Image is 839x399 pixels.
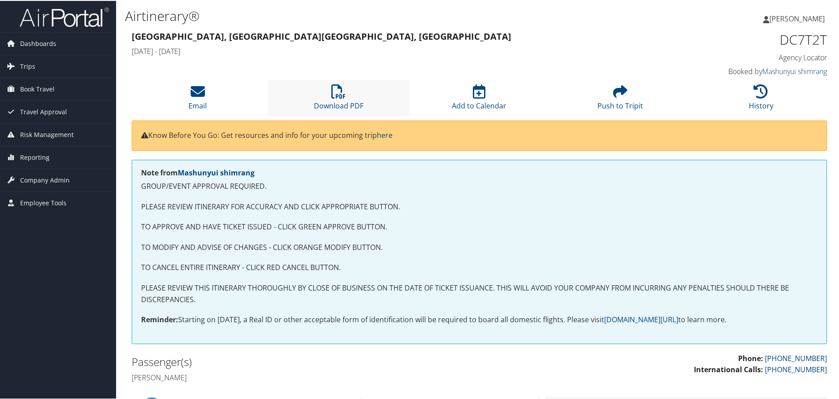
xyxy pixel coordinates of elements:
a: Add to Calendar [452,88,506,110]
span: Risk Management [20,123,74,145]
h4: Agency Locator [663,52,827,62]
p: Know Before You Go: Get resources and info for your upcoming trip [141,129,818,141]
strong: [GEOGRAPHIC_DATA], [GEOGRAPHIC_DATA] [GEOGRAPHIC_DATA], [GEOGRAPHIC_DATA] [132,29,511,42]
a: [DOMAIN_NAME][URL] [604,314,678,324]
strong: International Calls: [694,364,763,374]
h2: Passenger(s) [132,353,473,369]
a: Push to Tripit [597,88,643,110]
p: TO CANCEL ENTIRE ITINERARY - CLICK RED CANCEL BUTTON. [141,261,818,273]
p: PLEASE REVIEW THIS ITINERARY THOROUGHLY BY CLOSE OF BUSINESS ON THE DATE OF TICKET ISSUANCE. THIS... [141,282,818,304]
a: here [377,129,392,139]
a: Mashunyui shimrang [762,66,827,75]
h4: [DATE] - [DATE] [132,46,650,55]
strong: Note from [141,167,255,177]
img: airportal-logo.png [20,6,109,27]
span: Trips [20,54,35,77]
a: History [749,88,773,110]
p: GROUP/EVENT APPROVAL REQUIRED. [141,180,818,191]
p: TO MODIFY AND ADVISE OF CHANGES - CLICK ORANGE MODIFY BUTTON. [141,241,818,253]
a: Email [188,88,207,110]
p: PLEASE REVIEW ITINERARY FOR ACCURACY AND CLICK APPROPRIATE BUTTON. [141,200,818,212]
span: Company Admin [20,168,70,191]
span: Reporting [20,145,50,168]
strong: Phone: [738,353,763,362]
h1: DC7T2T [663,29,827,48]
span: Travel Approval [20,100,67,122]
a: [PERSON_NAME] [763,4,834,31]
span: Book Travel [20,77,54,100]
strong: Reminder: [141,314,178,324]
span: Dashboards [20,32,56,54]
span: [PERSON_NAME] [769,13,825,23]
span: Employee Tools [20,191,67,213]
h4: [PERSON_NAME] [132,372,473,382]
a: Mashunyui shimrang [178,167,255,177]
a: Download PDF [314,88,363,110]
h1: Airtinerary® [125,6,597,25]
p: TO APPROVE AND HAVE TICKET ISSUED - CLICK GREEN APPROVE BUTTON. [141,220,818,232]
h4: Booked by [663,66,827,75]
a: [PHONE_NUMBER] [765,353,827,362]
a: [PHONE_NUMBER] [765,364,827,374]
p: Starting on [DATE], a Real ID or other acceptable form of identification will be required to boar... [141,313,818,325]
